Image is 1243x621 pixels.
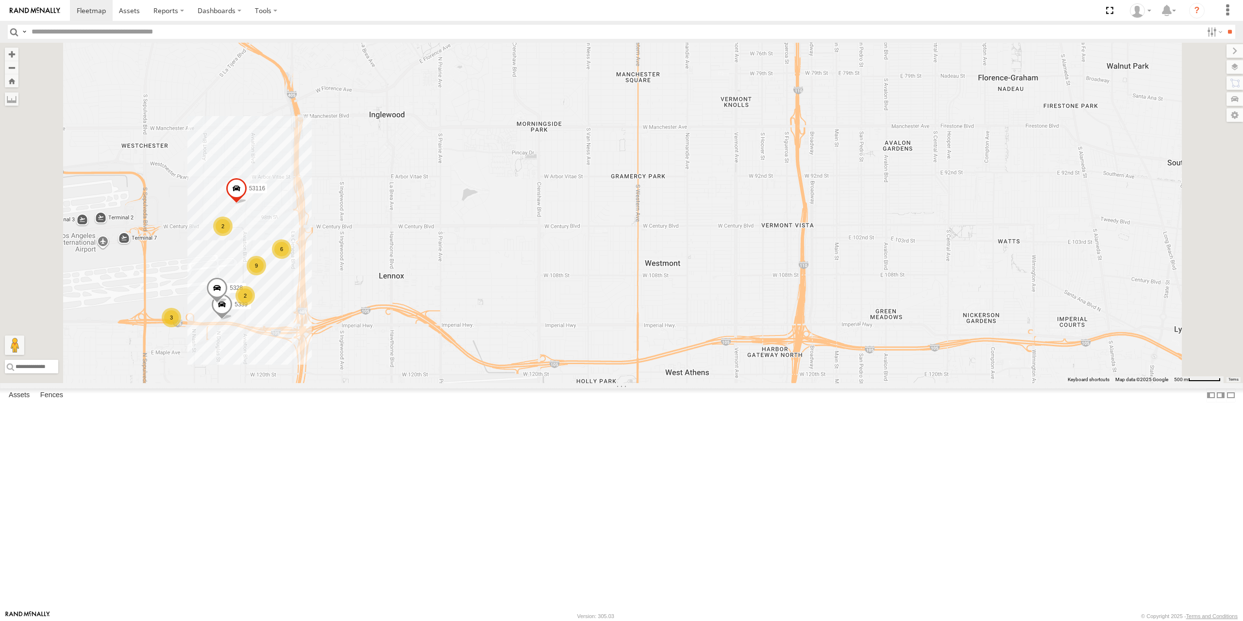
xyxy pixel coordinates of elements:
[5,611,50,621] a: Visit our Website
[1226,388,1236,403] label: Hide Summary Table
[1186,613,1238,619] a: Terms and Conditions
[1115,377,1168,382] span: Map data ©2025 Google
[249,185,265,192] span: 53116
[235,301,248,308] span: 5339
[235,286,255,305] div: 2
[1189,3,1205,18] i: ?
[10,7,60,14] img: rand-logo.svg
[1228,378,1239,382] a: Terms
[1226,108,1243,122] label: Map Settings
[5,92,18,106] label: Measure
[1203,25,1224,39] label: Search Filter Options
[1126,3,1155,18] div: Dispatch
[5,336,24,355] button: Drag Pegman onto the map to open Street View
[1068,376,1109,383] button: Keyboard shortcuts
[162,308,181,327] div: 3
[1206,388,1216,403] label: Dock Summary Table to the Left
[272,239,291,259] div: 6
[1141,613,1238,619] div: © Copyright 2025 -
[20,25,28,39] label: Search Query
[5,48,18,61] button: Zoom in
[5,61,18,74] button: Zoom out
[577,613,614,619] div: Version: 305.03
[230,285,243,291] span: 5328
[1216,388,1226,403] label: Dock Summary Table to the Right
[247,256,266,275] div: 9
[4,388,34,402] label: Assets
[35,388,68,402] label: Fences
[1174,377,1188,382] span: 500 m
[5,74,18,87] button: Zoom Home
[1171,376,1224,383] button: Map Scale: 500 m per 63 pixels
[213,217,233,236] div: 2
